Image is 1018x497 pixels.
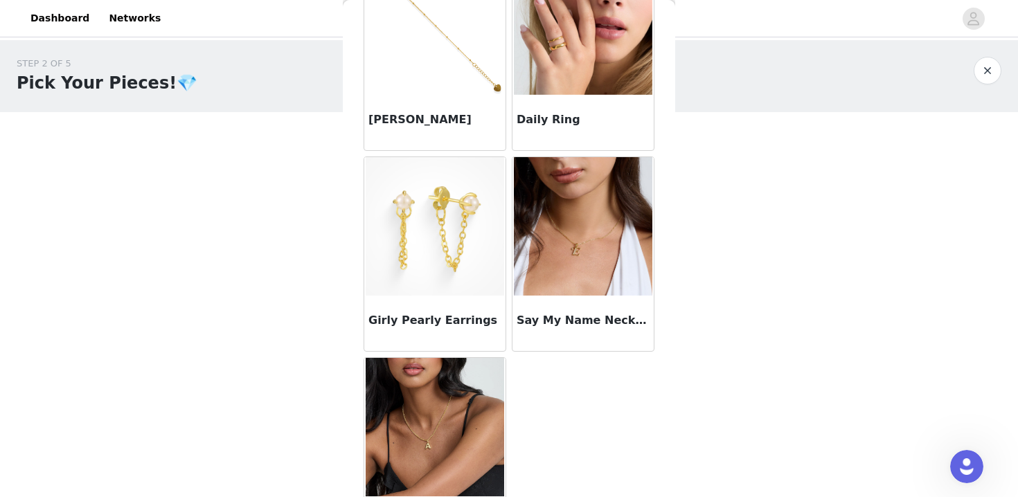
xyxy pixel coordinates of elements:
[517,111,650,128] h3: Daily Ring
[514,157,652,296] img: Say My Name Necklace
[368,312,501,329] h3: Girly Pearly Earrings
[366,157,504,296] img: Girly Pearly Earrings
[368,111,501,128] h3: [PERSON_NAME]
[967,8,980,30] div: avatar
[22,3,98,34] a: Dashboard
[100,3,169,34] a: Networks
[950,450,983,483] iframe: Intercom live chat
[17,71,197,96] h1: Pick Your Pieces!💎
[366,358,504,496] img: I Heart Me Necklace
[517,312,650,329] h3: Say My Name Necklace
[17,57,197,71] div: STEP 2 OF 5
